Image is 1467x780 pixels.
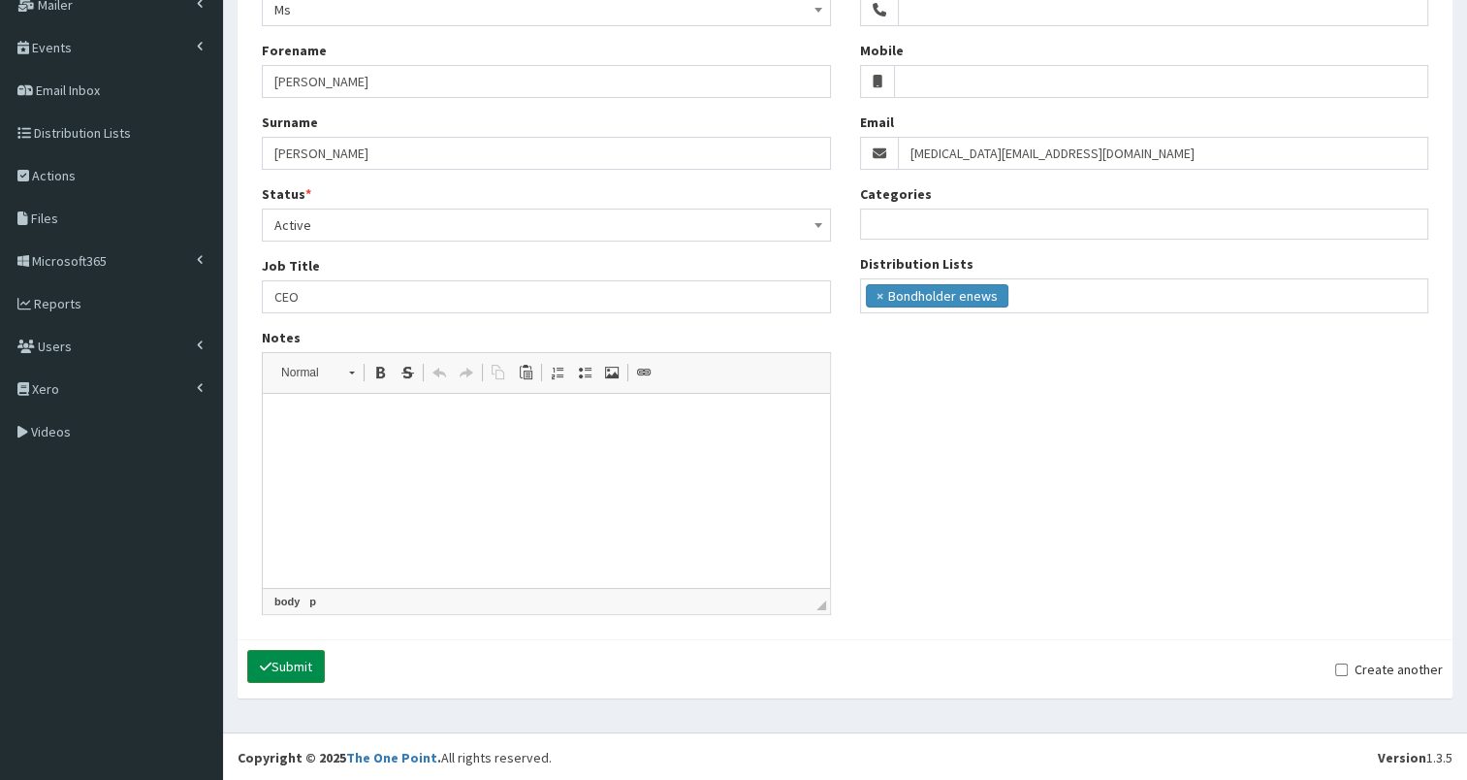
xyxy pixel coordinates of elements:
div: 1.3.5 [1378,748,1452,767]
a: Insert/Remove Numbered List [544,360,571,385]
a: Copy (Ctrl+C) [485,360,512,385]
span: Users [38,338,72,355]
span: Active [274,211,818,239]
label: Notes [262,328,301,347]
span: Active [262,209,831,242]
a: p element [305,593,320,610]
span: Actions [32,167,76,184]
a: Undo (Ctrl+Z) [426,360,453,385]
button: Submit [247,650,325,683]
a: Link (Ctrl+L) [630,360,657,385]
a: Paste (Ctrl+V) [512,360,539,385]
label: Forename [262,41,327,60]
label: Distribution Lists [860,254,973,274]
span: Events [32,39,72,56]
label: Email [860,113,894,132]
label: Categories [860,184,932,204]
a: Normal [271,359,365,386]
a: Bold (Ctrl+B) [367,360,394,385]
span: Reports [34,295,81,312]
label: Job Title [262,256,320,276]
a: Image [598,360,625,385]
span: Files [31,210,58,227]
li: Bondholder enews [866,284,1008,308]
span: Email Inbox [36,81,100,99]
b: Version [1378,749,1426,766]
a: Redo (Ctrl+Y) [453,360,480,385]
label: Surname [262,113,318,132]
iframe: Rich Text Editor, notes [263,394,830,588]
span: Videos [31,423,71,440]
a: Strike Through [394,360,421,385]
span: Normal [271,360,339,385]
span: Microsoft365 [32,252,107,270]
span: Distribution Lists [34,124,131,142]
span: × [877,286,883,306]
label: Create another [1335,660,1443,679]
input: Create another [1335,664,1348,676]
a: Insert/Remove Bulleted List [571,360,598,385]
label: Status [262,184,311,204]
span: Drag to resize [816,601,826,610]
strong: Copyright © 2025 . [238,749,441,766]
label: Mobile [860,41,904,60]
a: The One Point [346,749,437,766]
span: Xero [32,380,59,398]
a: body element [271,593,303,610]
